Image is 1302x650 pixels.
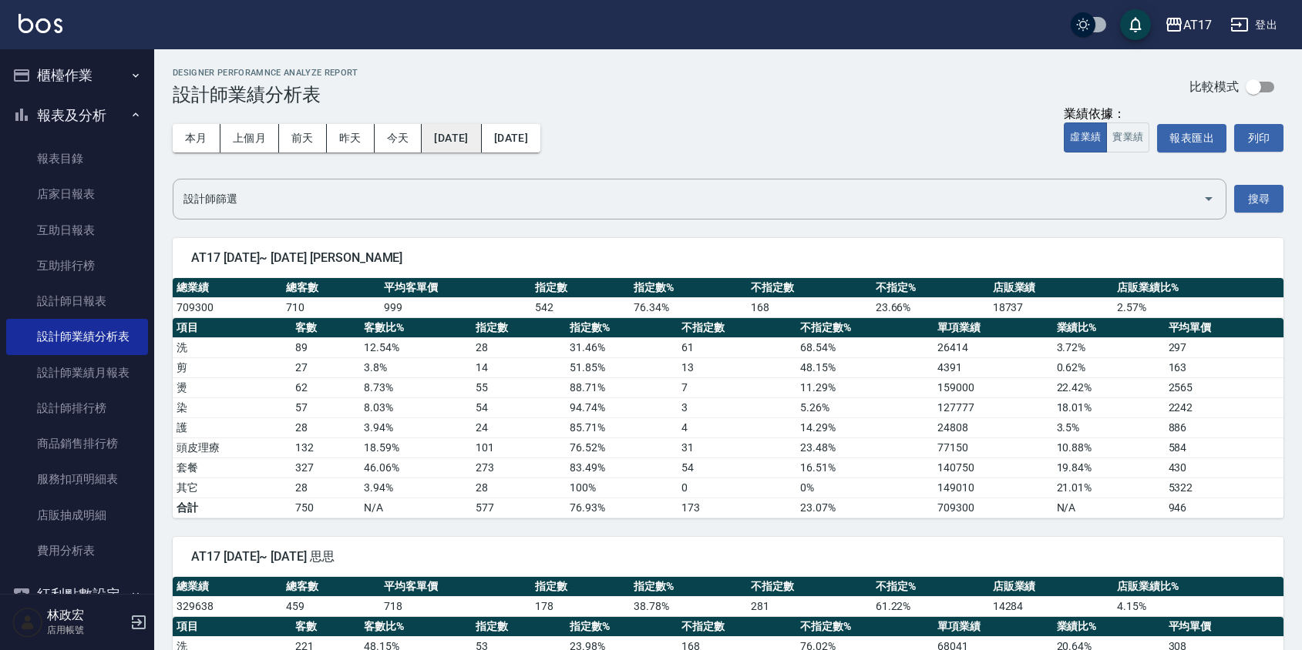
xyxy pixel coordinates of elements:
[934,477,1052,498] td: 149010
[173,477,291,498] td: 其它
[566,357,678,377] td: 51.85 %
[566,498,678,518] td: 76.93%
[678,498,796,518] td: 173
[1183,15,1212,35] div: AT17
[678,397,796,417] td: 3
[472,617,566,637] th: 指定數
[291,498,360,518] td: 750
[173,337,291,357] td: 洗
[173,318,1283,518] table: a dense table
[173,457,291,477] td: 套餐
[1159,9,1218,41] button: AT17
[1053,457,1165,477] td: 19.84 %
[796,337,934,357] td: 68.54 %
[291,397,360,417] td: 57
[1053,397,1165,417] td: 18.01 %
[360,498,472,518] td: N/A
[6,355,148,390] a: 設計師業績月報表
[173,577,282,597] th: 總業績
[180,186,1196,213] input: 選擇設計師
[1113,596,1283,616] td: 4.15 %
[934,357,1052,377] td: 4391
[360,417,472,437] td: 3.94 %
[1064,106,1149,122] div: 業績依據：
[6,176,148,212] a: 店家日報表
[1165,318,1283,338] th: 平均單價
[1113,278,1283,298] th: 店販業績比%
[360,397,472,417] td: 8.03 %
[796,437,934,457] td: 23.48 %
[173,397,291,417] td: 染
[360,318,472,338] th: 客數比%
[380,297,531,317] td: 999
[566,477,678,498] td: 100 %
[630,596,747,616] td: 38.78 %
[934,498,1052,518] td: 709300
[678,457,796,477] td: 54
[747,278,872,298] th: 不指定數
[1106,122,1149,152] button: 實業績
[531,577,629,597] th: 指定數
[934,377,1052,397] td: 159000
[1053,318,1165,338] th: 業績比%
[1157,124,1226,152] button: 報表匯出
[872,278,989,298] th: 不指定%
[1053,357,1165,377] td: 0.62 %
[678,357,796,377] td: 13
[472,498,566,518] td: 577
[934,318,1052,338] th: 單項業績
[989,596,1114,616] td: 14284
[6,533,148,568] a: 費用分析表
[796,617,934,637] th: 不指定數%
[566,377,678,397] td: 88.71 %
[796,377,934,397] td: 11.29 %
[173,278,282,298] th: 總業績
[566,617,678,637] th: 指定數%
[747,297,872,317] td: 168
[796,417,934,437] td: 14.29 %
[6,390,148,426] a: 設計師排行榜
[173,124,220,152] button: 本月
[173,68,358,78] h2: Designer Perforamnce Analyze Report
[566,397,678,417] td: 94.74 %
[566,457,678,477] td: 83.49 %
[291,357,360,377] td: 27
[472,377,566,397] td: 55
[531,297,629,317] td: 542
[678,377,796,397] td: 7
[1113,297,1283,317] td: 2.57 %
[291,417,360,437] td: 28
[375,124,422,152] button: 今天
[173,278,1283,318] table: a dense table
[989,297,1114,317] td: 18737
[173,577,1283,617] table: a dense table
[1113,577,1283,597] th: 店販業績比%
[472,417,566,437] td: 24
[678,437,796,457] td: 31
[472,318,566,338] th: 指定數
[472,477,566,498] td: 28
[173,617,291,637] th: 項目
[6,319,148,354] a: 設計師業績分析表
[872,577,989,597] th: 不指定%
[472,457,566,477] td: 273
[934,397,1052,417] td: 127777
[1053,477,1165,498] td: 21.01 %
[1165,377,1283,397] td: 2565
[360,457,472,477] td: 46.06 %
[173,357,291,377] td: 剪
[1165,498,1283,518] td: 946
[1064,122,1107,152] button: 虛業績
[360,617,472,637] th: 客數比%
[989,278,1114,298] th: 店販業績
[282,278,380,298] th: 總客數
[12,607,43,638] img: Person
[1165,417,1283,437] td: 886
[360,477,472,498] td: 3.94 %
[19,14,62,33] img: Logo
[1165,457,1283,477] td: 430
[630,297,747,317] td: 76.34 %
[678,477,796,498] td: 0
[531,278,629,298] th: 指定數
[1053,498,1165,518] td: N/A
